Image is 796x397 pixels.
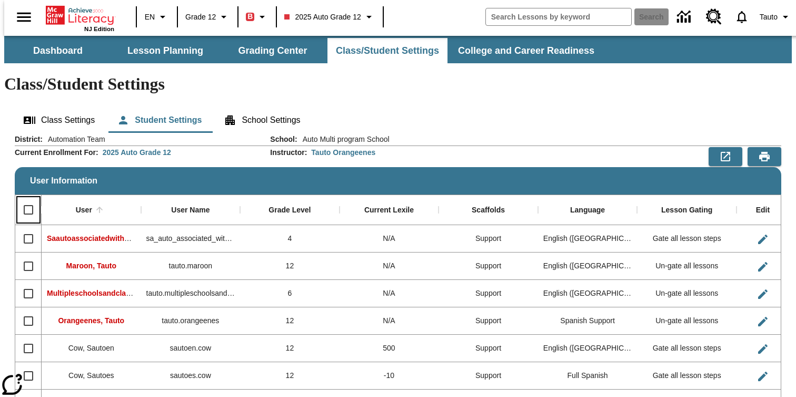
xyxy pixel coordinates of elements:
span: 2025 Auto Grade 12 [284,12,361,23]
a: Notifications [728,3,755,31]
div: SubNavbar [4,38,604,63]
div: Un-gate all lessons [637,307,737,335]
div: tauto.multipleschoolsandclasses [141,280,241,307]
div: 12 [240,253,340,280]
button: Language: EN, Select a language [140,7,174,26]
button: Boost Class color is red. Change class color [242,7,273,26]
div: tauto.orangeenes [141,307,241,335]
div: Support [439,362,538,390]
div: User Name [171,206,210,215]
button: College and Career Readiness [450,38,603,63]
button: Grading Center [220,38,325,63]
a: Data Center [671,3,700,32]
div: Language [570,206,605,215]
span: B [247,10,253,23]
button: Open side menu [8,2,39,33]
div: English (US) [538,280,638,307]
span: Grade 12 [185,12,216,23]
h2: Instructor : [270,148,307,157]
span: Multipleschoolsandclasses, Tauto [47,289,166,297]
span: Maroon, Tauto [66,262,116,270]
h1: Class/Student Settings [4,74,792,94]
div: Class/Student Settings [15,108,781,133]
div: sautoen.cow [141,335,241,362]
a: Home [46,5,114,26]
div: Support [439,280,538,307]
div: 2025 Auto Grade 12 [103,147,171,158]
button: Edit User [752,311,773,332]
div: Edit [756,206,770,215]
span: Orangeenes, Tauto [58,316,124,325]
div: 4 [240,225,340,253]
div: User [76,206,92,215]
div: Lesson Gating [661,206,712,215]
button: Print Preview [748,147,781,166]
span: EN [145,12,155,23]
span: Cow, Sautoen [68,344,114,352]
div: Un-gate all lessons [637,280,737,307]
div: N/A [340,225,439,253]
div: Support [439,307,538,335]
h2: Current Enrollment For : [15,148,98,157]
div: Support [439,253,538,280]
div: -10 [340,362,439,390]
div: 12 [240,335,340,362]
div: Grade Level [268,206,311,215]
span: Auto Multi program School [297,134,390,144]
button: Edit User [752,256,773,277]
div: Current Lexile [364,206,414,215]
div: Support [439,225,538,253]
div: sautoes.cow [141,362,241,390]
div: Gate all lesson steps [637,335,737,362]
button: Student Settings [108,108,210,133]
div: English (US) [538,253,638,280]
div: Home [46,4,114,32]
div: tauto.maroon [141,253,241,280]
button: Lesson Planning [113,38,218,63]
button: Class: 2025 Auto Grade 12, Select your class [280,7,379,26]
div: Gate all lesson steps [637,225,737,253]
button: Profile/Settings [755,7,796,26]
div: Un-gate all lessons [637,253,737,280]
h2: School : [270,135,297,144]
h2: District : [15,135,43,144]
input: search field [486,8,631,25]
div: SubNavbar [4,36,792,63]
a: Resource Center, Will open in new tab [700,3,728,31]
button: Edit User [752,284,773,305]
span: User Information [30,176,97,186]
div: Gate all lesson steps [637,362,737,390]
div: English (US) [538,225,638,253]
span: Automation Team [43,134,105,144]
span: Cow, Sautoes [68,371,114,380]
div: N/A [340,253,439,280]
span: Tauto [760,12,778,23]
div: Tauto Orangeenes [311,147,375,158]
button: Dashboard [5,38,111,63]
span: NJ Edition [84,26,114,32]
div: N/A [340,307,439,335]
div: Support [439,335,538,362]
div: English (US) [538,335,638,362]
button: School Settings [215,108,309,133]
div: 12 [240,362,340,390]
div: Spanish Support [538,307,638,335]
button: Class Settings [15,108,103,133]
div: 6 [240,280,340,307]
div: Full Spanish [538,362,638,390]
button: Grade: Grade 12, Select a grade [181,7,234,26]
div: Scaffolds [472,206,505,215]
span: Saautoassociatedwithmultiprogr, Saautoassociatedwithmultiprogr [47,234,279,243]
div: 12 [240,307,340,335]
button: Export to CSV [709,147,742,166]
div: sa_auto_associated_with_multi_program_classes [141,225,241,253]
div: 500 [340,335,439,362]
button: Class/Student Settings [327,38,447,63]
button: Edit User [752,338,773,360]
button: Edit User [752,366,773,387]
div: N/A [340,280,439,307]
button: Edit User [752,229,773,250]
